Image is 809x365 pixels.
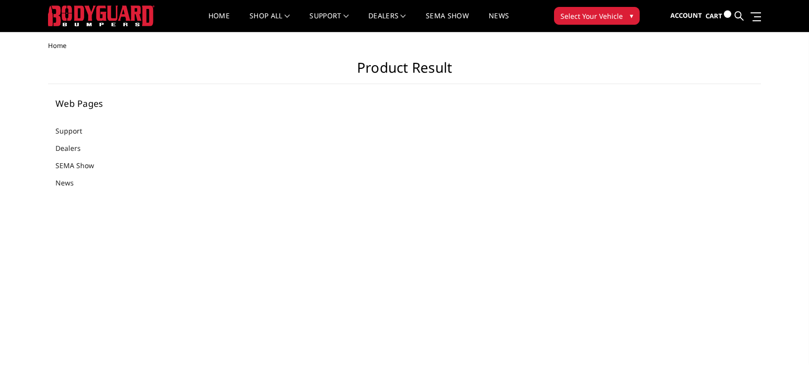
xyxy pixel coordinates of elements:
h1: Product Result [48,59,761,84]
img: BODYGUARD BUMPERS [48,5,154,26]
a: Dealers [368,12,406,32]
span: ▾ [630,10,633,21]
span: Select Your Vehicle [560,11,623,21]
a: Account [670,2,702,29]
a: Support [309,12,349,32]
a: Home [208,12,230,32]
a: SEMA Show [55,160,106,171]
span: Account [670,11,702,20]
a: News [55,178,86,188]
a: News [489,12,509,32]
a: SEMA Show [426,12,469,32]
a: Support [55,126,95,136]
button: Select Your Vehicle [554,7,640,25]
span: Home [48,41,66,50]
h5: Web Pages [55,99,176,108]
a: Dealers [55,143,93,153]
a: Cart [706,2,731,30]
span: Cart [706,11,722,20]
a: shop all [250,12,290,32]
